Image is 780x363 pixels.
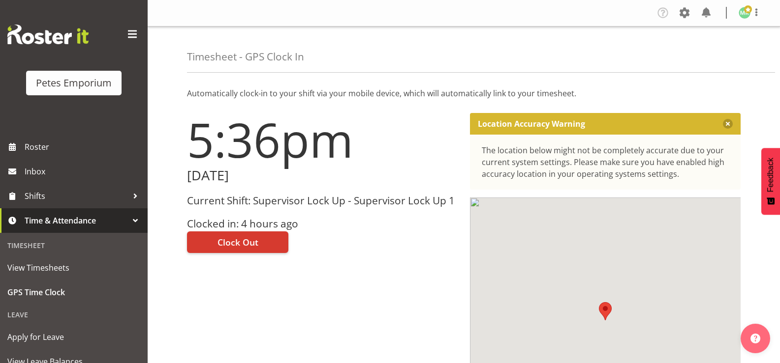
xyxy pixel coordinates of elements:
img: Rosterit website logo [7,25,89,44]
img: melanie-richardson713.jpg [739,7,750,19]
span: View Timesheets [7,260,140,275]
span: Shifts [25,189,128,203]
h4: Timesheet - GPS Clock In [187,51,304,62]
button: Close message [723,119,733,129]
span: Feedback [766,158,775,192]
span: Clock Out [218,236,258,249]
a: GPS Time Clock [2,280,145,305]
a: Apply for Leave [2,325,145,349]
h3: Clocked in: 4 hours ago [187,218,458,229]
img: help-xxl-2.png [750,334,760,343]
button: Clock Out [187,231,288,253]
span: GPS Time Clock [7,285,140,300]
p: Location Accuracy Warning [478,119,585,129]
h1: 5:36pm [187,113,458,166]
div: Timesheet [2,235,145,255]
h2: [DATE] [187,168,458,183]
button: Feedback - Show survey [761,148,780,215]
div: Petes Emporium [36,76,112,90]
span: Apply for Leave [7,330,140,344]
div: Leave [2,305,145,325]
p: Automatically clock-in to your shift via your mobile device, which will automatically link to you... [187,87,741,99]
span: Time & Attendance [25,213,128,228]
span: Roster [25,140,143,154]
span: Inbox [25,164,143,179]
div: The location below might not be completely accurate due to your current system settings. Please m... [482,144,729,180]
h3: Current Shift: Supervisor Lock Up - Supervisor Lock Up 1 [187,195,458,206]
a: View Timesheets [2,255,145,280]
